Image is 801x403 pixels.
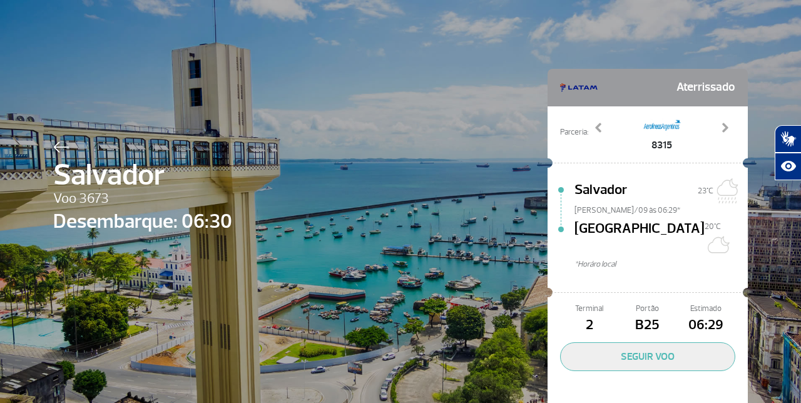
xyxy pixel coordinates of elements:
[775,153,801,180] button: Abrir recursos assistivos.
[643,138,681,153] span: 8315
[53,153,232,198] span: Salvador
[618,303,676,315] span: Portão
[705,232,730,257] img: Céu limpo
[775,125,801,153] button: Abrir tradutor de língua de sinais.
[574,218,705,258] span: [GEOGRAPHIC_DATA]
[53,207,232,237] span: Desembarque: 06:30
[713,178,738,203] img: Pancadas de chuva
[677,303,735,315] span: Estimado
[676,75,735,100] span: Aterrissado
[560,303,618,315] span: Terminal
[560,315,618,336] span: 2
[618,315,676,336] span: B25
[574,205,748,213] span: [PERSON_NAME]/09 às 06:29*
[574,180,627,205] span: Salvador
[574,258,748,270] span: *Horáro local
[698,186,713,196] span: 23°C
[53,188,232,210] span: Voo 3673
[560,126,588,138] span: Parceria:
[560,342,735,371] button: SEGUIR VOO
[775,125,801,180] div: Plugin de acessibilidade da Hand Talk.
[677,315,735,336] span: 06:29
[705,222,721,232] span: 20°C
